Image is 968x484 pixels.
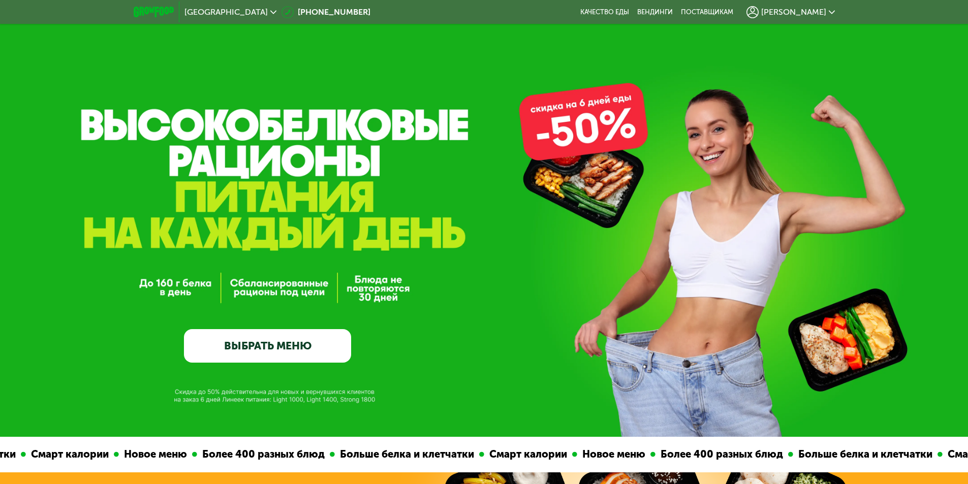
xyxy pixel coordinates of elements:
[333,446,478,462] div: Больше белка и клетчатки
[654,446,787,462] div: Более 400 разных блюд
[184,329,351,363] a: ВЫБРАТЬ МЕНЮ
[637,8,673,16] a: Вендинги
[184,8,268,16] span: [GEOGRAPHIC_DATA]
[117,446,191,462] div: Новое меню
[761,8,826,16] span: [PERSON_NAME]
[24,446,112,462] div: Смарт калории
[580,8,629,16] a: Качество еды
[196,446,328,462] div: Более 400 разных блюд
[576,446,649,462] div: Новое меню
[681,8,733,16] div: поставщикам
[282,6,370,18] a: [PHONE_NUMBER]
[792,446,936,462] div: Больше белка и клетчатки
[483,446,571,462] div: Смарт калории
